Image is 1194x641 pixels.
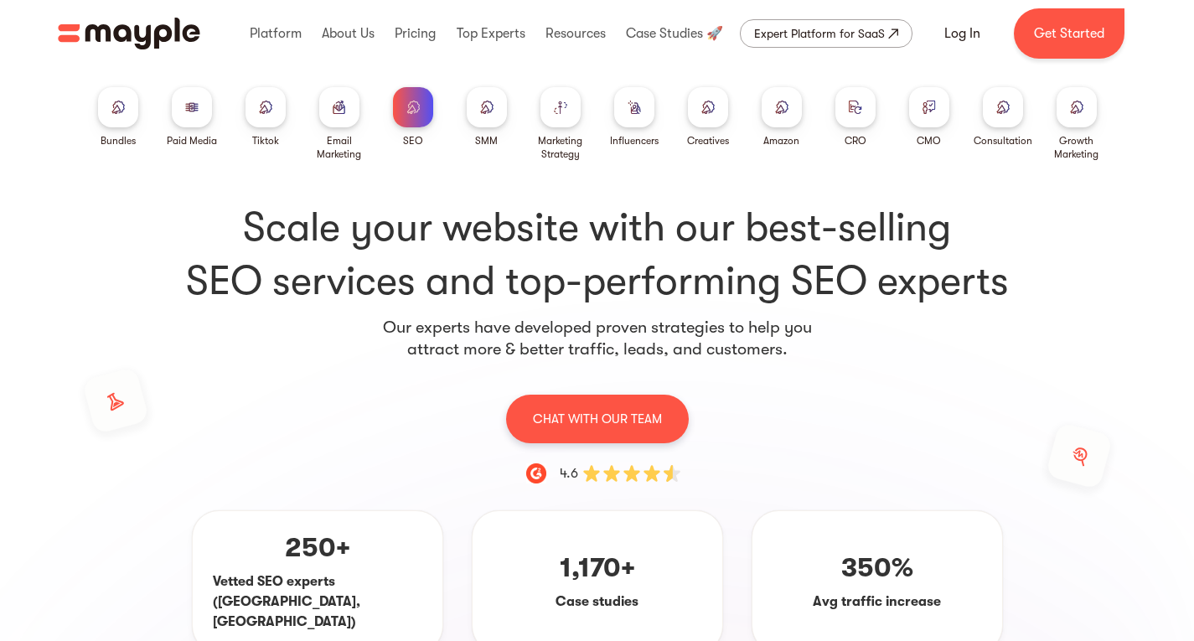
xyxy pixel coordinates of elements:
p: 250+ [285,531,350,565]
span: SEO services and top-performing SEO experts [88,255,1107,308]
div: Marketing Strategy [530,134,591,161]
div: Growth Marketing [1047,134,1107,161]
a: Creatives [687,87,729,147]
a: Marketing Strategy [530,87,591,161]
a: CRO [835,87,876,147]
div: Top Experts [452,7,530,60]
p: Vetted SEO experts ([GEOGRAPHIC_DATA], [GEOGRAPHIC_DATA]) [213,571,422,632]
div: Tiktok [252,134,279,147]
img: Mayple logo [58,18,200,49]
div: SMM [475,134,498,147]
div: Resources [541,7,610,60]
a: home [58,18,200,49]
div: Expert Platform for SaaS [754,23,885,44]
div: 4.6 [560,463,578,483]
a: Log In [924,13,1000,54]
p: 1,170+ [560,551,635,585]
div: SEO [403,134,423,147]
div: Bundles [101,134,136,147]
a: Expert Platform for SaaS [740,19,912,48]
a: Amazon [762,87,802,147]
a: Get Started [1014,8,1124,59]
div: Consultation [974,134,1032,147]
a: Consultation [974,87,1032,147]
p: 350% [841,551,913,585]
a: Paid Media [167,87,217,147]
div: Amazon [763,134,799,147]
div: Creatives [687,134,729,147]
div: Email Marketing [309,134,370,161]
p: Our experts have developed proven strategies to help you attract more & better traffic, leads, an... [376,317,819,360]
p: Avg traffic increase [813,592,941,612]
div: Influencers [610,134,659,147]
div: Platform [246,7,306,60]
h1: Scale your website with our best-selling [88,201,1107,308]
a: Tiktok [246,87,286,147]
a: Influencers [610,87,659,147]
a: SMM [467,87,507,147]
div: Paid Media [167,134,217,147]
a: CHAT WITH OUR TEAM [506,394,689,443]
div: CRO [845,134,866,147]
a: Growth Marketing [1047,87,1107,161]
div: About Us [318,7,379,60]
p: CHAT WITH OUR TEAM [533,408,662,430]
a: CMO [909,87,949,147]
div: Pricing [390,7,440,60]
p: Case studies [556,592,638,612]
a: Email Marketing [309,87,370,161]
div: CMO [917,134,941,147]
a: SEO [393,87,433,147]
a: Bundles [98,87,138,147]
